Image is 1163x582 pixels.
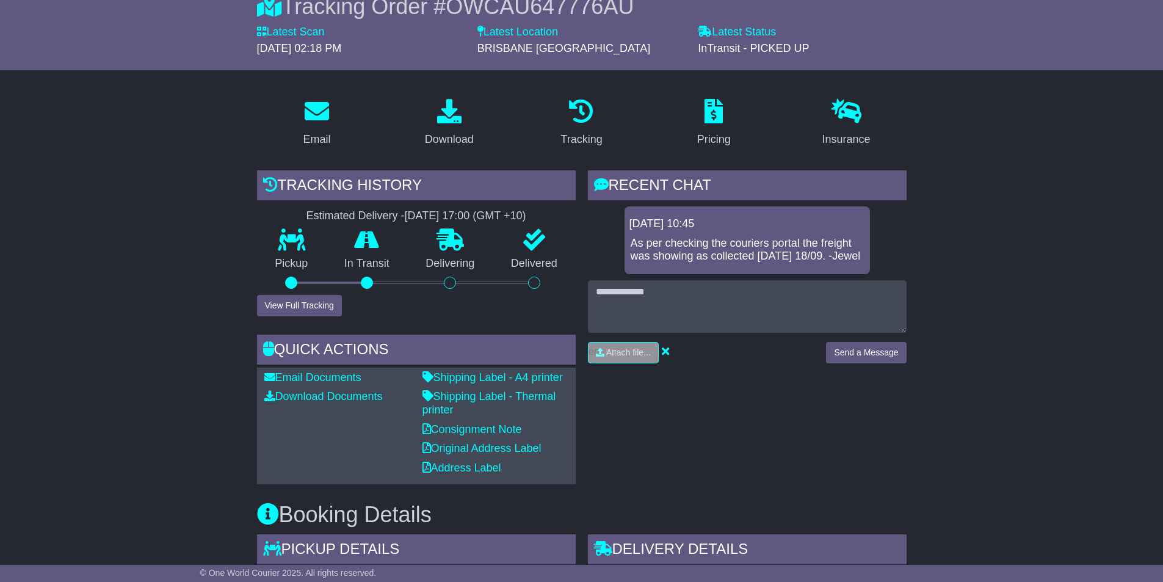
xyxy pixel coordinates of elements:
[588,534,907,567] div: Delivery Details
[422,390,556,416] a: Shipping Label - Thermal printer
[257,209,576,223] div: Estimated Delivery -
[257,335,576,368] div: Quick Actions
[689,95,739,152] a: Pricing
[698,42,809,54] span: InTransit - PICKED UP
[477,26,558,39] label: Latest Location
[698,26,776,39] label: Latest Status
[477,42,650,54] span: BRISBANE [GEOGRAPHIC_DATA]
[422,442,542,454] a: Original Address Label
[417,95,482,152] a: Download
[560,131,602,148] div: Tracking
[405,209,526,223] div: [DATE] 17:00 (GMT +10)
[257,534,576,567] div: Pickup Details
[200,568,377,578] span: © One World Courier 2025. All rights reserved.
[425,131,474,148] div: Download
[493,257,576,271] p: Delivered
[422,423,522,435] a: Consignment Note
[697,131,731,148] div: Pricing
[408,257,493,271] p: Delivering
[629,217,865,231] div: [DATE] 10:45
[422,462,501,474] a: Address Label
[257,295,342,316] button: View Full Tracking
[814,95,879,152] a: Insurance
[257,503,907,527] h3: Booking Details
[422,371,563,384] a: Shipping Label - A4 printer
[326,257,408,271] p: In Transit
[264,371,361,384] a: Email Documents
[822,131,871,148] div: Insurance
[826,342,906,363] button: Send a Message
[588,170,907,203] div: RECENT CHAT
[257,257,327,271] p: Pickup
[631,237,864,263] p: As per checking the couriers portal the freight was showing as collected [DATE] 18/09. -Jewel
[264,390,383,402] a: Download Documents
[257,170,576,203] div: Tracking history
[295,95,338,152] a: Email
[257,26,325,39] label: Latest Scan
[257,42,342,54] span: [DATE] 02:18 PM
[553,95,610,152] a: Tracking
[303,131,330,148] div: Email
